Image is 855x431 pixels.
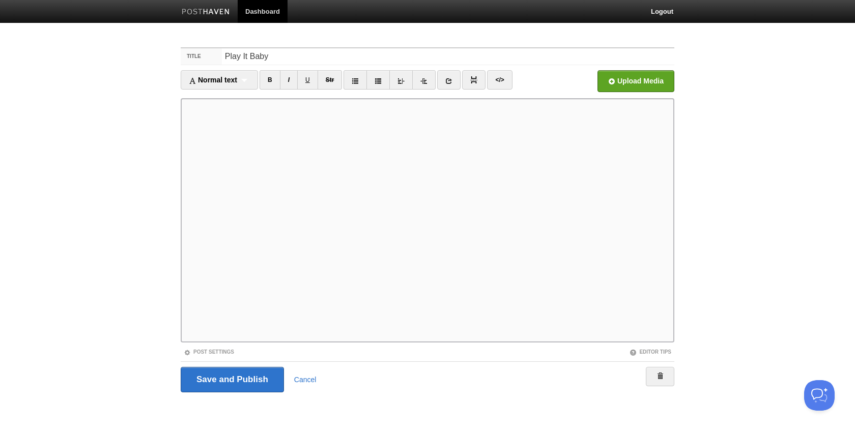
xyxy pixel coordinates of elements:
[260,70,280,90] a: B
[184,349,234,355] a: Post Settings
[326,76,334,83] del: Str
[630,349,671,355] a: Editor Tips
[294,376,317,384] a: Cancel
[182,9,230,16] img: Posthaven-bar
[181,48,222,65] label: Title
[189,76,237,84] span: Normal text
[318,70,343,90] a: Str
[280,70,298,90] a: I
[804,380,835,411] iframe: Help Scout Beacon - Open
[470,76,477,83] img: pagebreak-icon.png
[181,367,284,392] input: Save and Publish
[487,70,512,90] a: </>
[297,70,318,90] a: U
